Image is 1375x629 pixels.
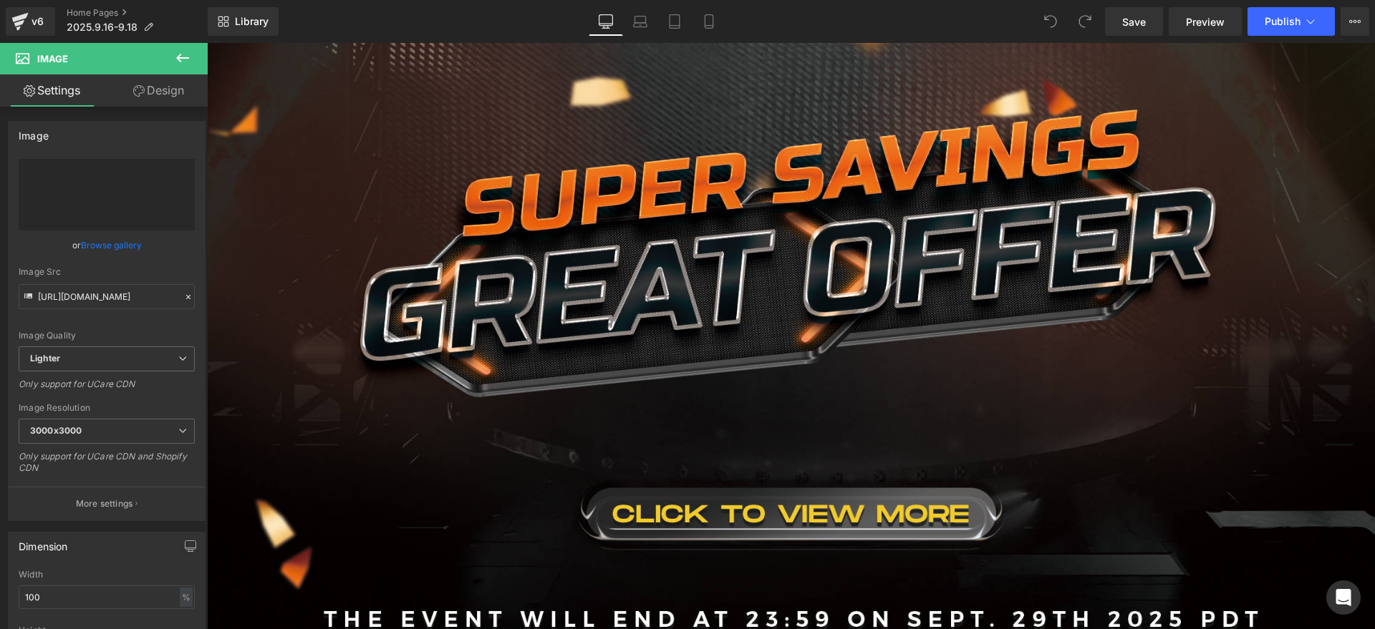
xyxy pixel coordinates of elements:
span: Save [1122,14,1146,29]
div: Width [19,570,195,580]
div: Open Intercom Messenger [1326,580,1361,615]
a: Mobile [692,7,726,36]
div: Only support for UCare CDN and Shopify CDN [19,451,195,483]
button: Redo [1071,7,1099,36]
b: Lighter [30,353,60,364]
a: Tablet [657,7,692,36]
div: or [19,238,195,253]
span: Preview [1186,14,1225,29]
span: 2025.9.16-9.18 [67,21,137,33]
span: Publish [1265,16,1301,27]
a: Laptop [623,7,657,36]
div: Dimension [19,532,68,552]
p: More settings [76,497,133,510]
span: Image [37,53,68,64]
div: v6 [29,12,47,31]
b: 3000x3000 [30,425,82,436]
div: Image Resolution [19,403,195,413]
div: Image Src [19,267,195,277]
div: Image Quality [19,331,195,341]
button: More settings [9,487,205,520]
div: Only support for UCare CDN [19,379,195,399]
button: Undo [1036,7,1065,36]
a: New Library [208,7,279,36]
a: v6 [6,7,55,36]
input: Link [19,284,195,309]
button: Publish [1248,7,1335,36]
div: Image [19,122,49,142]
input: auto [19,585,195,609]
button: More [1341,7,1369,36]
a: Design [107,74,211,107]
a: Home Pages [67,7,208,19]
a: Browse gallery [81,233,142,258]
span: Library [235,15,269,28]
a: Desktop [589,7,623,36]
div: % [180,587,193,607]
a: Preview [1169,7,1242,36]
